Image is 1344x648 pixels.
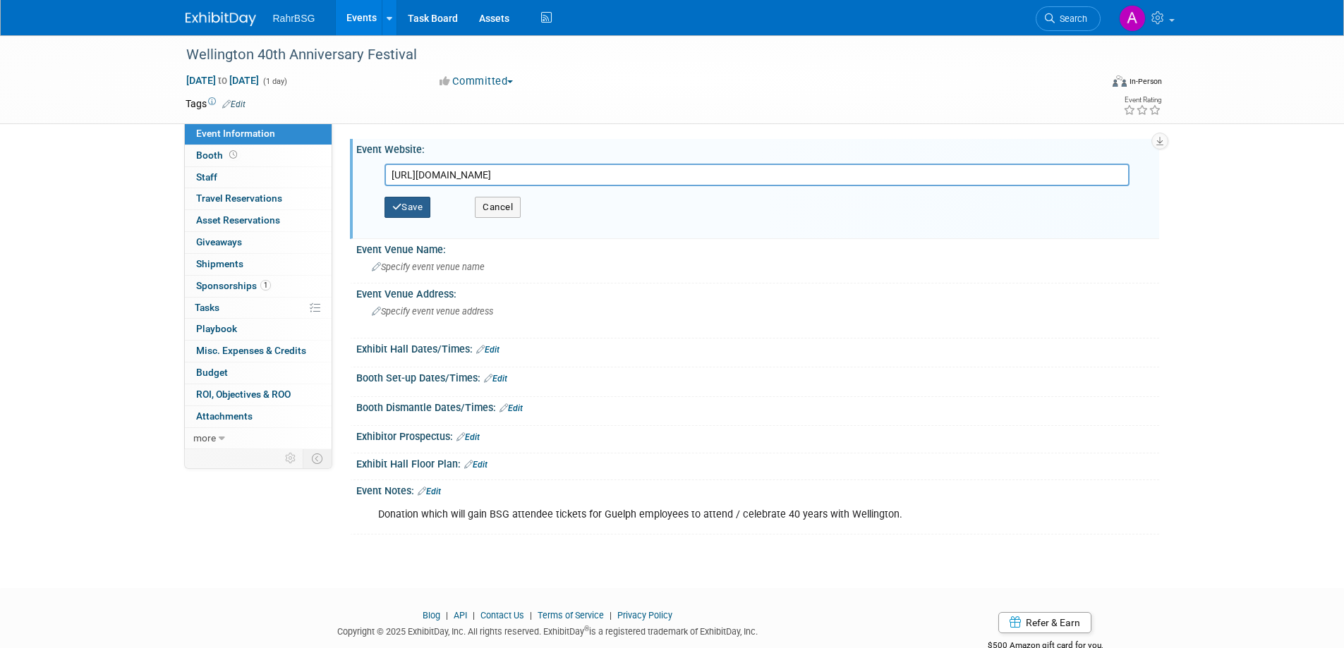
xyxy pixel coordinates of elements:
span: Giveaways [196,236,242,247]
div: Event Rating [1123,97,1161,104]
a: Edit [464,460,488,470]
a: Terms of Service [538,610,604,621]
span: Shipments [196,258,243,269]
a: Booth [185,145,332,166]
a: more [185,428,332,449]
span: Asset Reservations [196,214,280,226]
div: Exhibit Hall Dates/Times: [356,338,1159,357]
span: Attachments [196,410,253,422]
span: Travel Reservations [196,192,282,204]
span: RahrBSG [273,13,315,24]
span: (1 day) [262,77,287,86]
button: Cancel [475,197,521,218]
img: ExhibitDay [186,12,256,26]
a: Shipments [185,254,332,275]
a: Asset Reservations [185,210,332,231]
a: Refer & Earn [998,612,1091,633]
a: Edit [476,345,500,355]
a: API [454,610,467,621]
div: Exhibitor Prospectus: [356,426,1159,444]
div: Booth Dismantle Dates/Times: [356,397,1159,415]
span: Booth [196,149,240,161]
span: | [606,610,615,621]
td: Tags [186,97,246,111]
div: Event Format [1017,73,1163,94]
div: Wellington 40th Anniversary Festival [181,42,1079,68]
span: [DATE] [DATE] [186,74,260,87]
sup: ® [584,625,589,632]
span: | [469,610,478,621]
a: Contact Us [480,610,524,621]
span: | [442,610,452,621]
div: Exhibit Hall Floor Plan: [356,453,1159,472]
a: Staff [185,167,332,188]
a: Edit [484,374,507,384]
a: Giveaways [185,232,332,253]
span: Specify event venue name [372,262,485,272]
a: Misc. Expenses & Credits [185,341,332,362]
span: Booth not reserved yet [226,149,240,160]
a: Event Information [185,123,332,145]
td: Personalize Event Tab Strip [279,449,303,467]
span: Sponsorships [196,280,271,291]
span: Playbook [196,323,237,334]
span: Budget [196,367,228,378]
span: Staff [196,171,217,183]
span: | [526,610,535,621]
div: In-Person [1129,76,1162,87]
a: Tasks [185,298,332,319]
span: Tasks [195,302,219,313]
span: Specify event venue address [372,306,493,317]
a: Attachments [185,406,332,427]
a: Edit [456,432,480,442]
img: Format-Inperson.png [1113,75,1127,87]
a: Edit [222,99,246,109]
a: Edit [500,403,523,413]
div: Event Venue Address: [356,283,1159,301]
img: Anna-Lisa Brewer [1119,5,1146,32]
span: Search [1055,13,1087,24]
input: Enter URL [385,164,1130,186]
span: ROI, Objectives & ROO [196,389,291,400]
div: Event Website: [356,139,1159,157]
span: to [216,75,229,86]
span: more [193,432,216,444]
a: Blog [423,610,440,621]
a: Sponsorships1 [185,276,332,297]
a: Playbook [185,319,332,340]
span: Event Information [196,128,275,139]
a: ROI, Objectives & ROO [185,384,332,405]
div: Booth Set-up Dates/Times: [356,367,1159,386]
span: 1 [260,280,271,291]
div: Donation which will gain BSG attendee tickets for Guelph employees to attend / celebrate 40 years... [368,501,1004,529]
td: Toggle Event Tabs [303,449,332,467]
button: Committed [435,74,519,89]
a: Budget [185,362,332,384]
button: Save [385,197,431,218]
a: Search [1036,6,1101,31]
div: Event Venue Name: [356,239,1159,257]
div: Event Notes: [356,480,1159,499]
a: Edit [418,487,441,496]
a: Privacy Policy [617,610,672,621]
a: Travel Reservations [185,188,332,209]
div: Copyright © 2025 ExhibitDay, Inc. All rights reserved. ExhibitDay is a registered trademark of Ex... [186,622,911,638]
span: Misc. Expenses & Credits [196,345,306,356]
